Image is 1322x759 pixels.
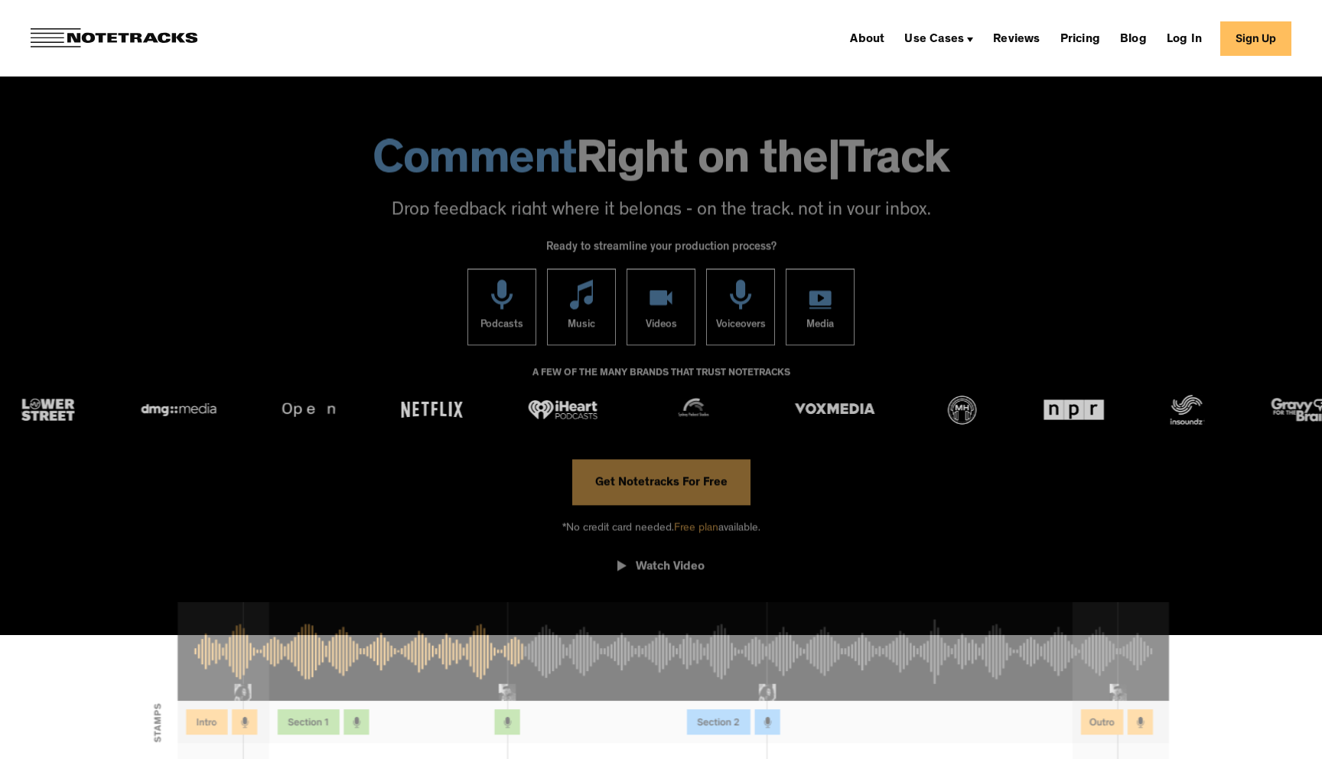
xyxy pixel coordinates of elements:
[706,269,775,345] a: Voiceovers
[674,523,718,534] span: Free plan
[1161,26,1208,50] a: Log In
[15,198,1307,224] p: Drop feedback right where it belongs - on the track, not in your inbox.
[1054,26,1106,50] a: Pricing
[786,269,855,345] a: Media
[987,26,1046,50] a: Reviews
[467,269,536,345] a: Podcasts
[904,34,964,46] div: Use Cases
[480,309,523,344] div: Podcasts
[546,232,777,269] div: Ready to streamline your production process?
[898,26,979,50] div: Use Cases
[568,309,595,344] div: Music
[532,360,790,402] div: A FEW OF THE MANY BRANDS THAT TRUST NOTETRACKS
[806,309,834,344] div: Media
[636,560,705,575] div: Watch Video
[547,269,616,345] a: Music
[373,139,576,187] span: Comment
[1114,26,1153,50] a: Blog
[562,505,760,549] div: *No credit card needed. available.
[716,309,766,344] div: Voiceovers
[15,139,1307,187] h1: Right on the Track
[1220,21,1291,56] a: Sign Up
[572,459,751,505] a: Get Notetracks For Free
[617,549,705,591] a: open lightbox
[627,269,695,345] a: Videos
[828,139,840,187] span: |
[646,309,677,344] div: Videos
[844,26,891,50] a: About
